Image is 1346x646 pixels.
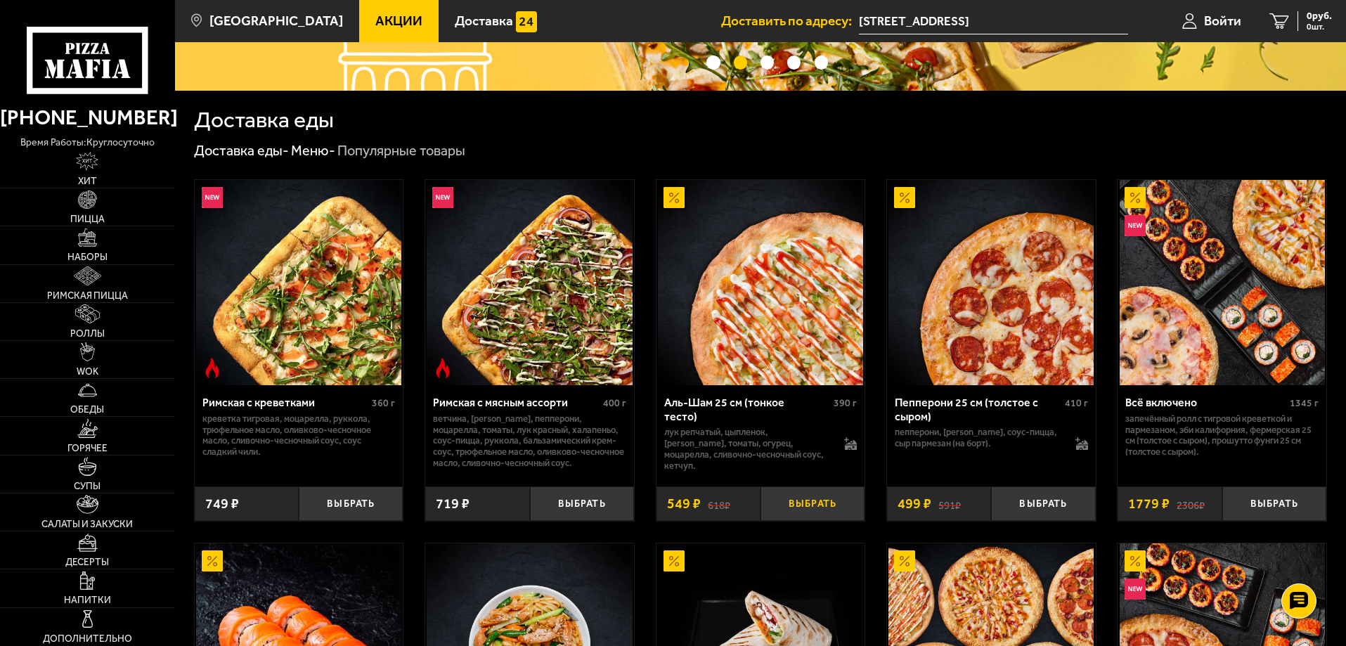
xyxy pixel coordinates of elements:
a: АкционныйНовинкаВсё включено [1118,180,1326,385]
img: Акционный [1125,550,1146,571]
span: Горячее [67,444,108,453]
button: точки переключения [815,56,828,69]
a: АкционныйАль-Шам 25 см (тонкое тесто) [656,180,865,385]
span: 410 г [1065,397,1088,409]
img: 15daf4d41897b9f0e9f617042186c801.svg [516,11,537,32]
span: 749 ₽ [205,497,239,511]
s: 2306 ₽ [1177,497,1205,511]
img: Римская с мясным ассорти [427,180,632,385]
span: Хит [78,176,97,186]
p: креветка тигровая, моцарелла, руккола, трюфельное масло, оливково-чесночное масло, сливочно-чесно... [202,413,396,458]
span: Десерты [65,557,109,567]
s: 591 ₽ [938,497,961,511]
span: WOK [77,367,98,377]
img: Новинка [1125,215,1146,236]
a: НовинкаОстрое блюдоРимская с мясным ассорти [425,180,634,385]
a: Доставка еды- [194,142,289,159]
button: Выбрать [761,486,865,521]
input: Ваш адрес доставки [859,8,1128,34]
span: [GEOGRAPHIC_DATA] [209,14,343,27]
span: Акции [375,14,422,27]
div: Аль-Шам 25 см (тонкое тесто) [664,396,831,422]
span: 400 г [603,397,626,409]
span: Обеды [70,405,104,415]
a: Меню- [291,142,335,159]
a: АкционныйПепперони 25 см (толстое с сыром) [887,180,1096,385]
span: 0 руб. [1307,11,1332,21]
a: НовинкаОстрое блюдоРимская с креветками [195,180,403,385]
img: Всё включено [1120,180,1325,385]
button: точки переключения [787,56,801,69]
h1: Доставка еды [194,109,334,131]
button: Выбрать [991,486,1095,521]
span: Пицца [70,214,105,224]
span: Войти [1204,14,1241,27]
p: лук репчатый, цыпленок, [PERSON_NAME], томаты, огурец, моцарелла, сливочно-чесночный соус, кетчуп. [664,427,831,472]
span: Напитки [64,595,111,605]
span: Дополнительно [43,634,132,644]
img: Острое блюдо [202,358,223,379]
img: Пепперони 25 см (толстое с сыром) [888,180,1094,385]
s: 618 ₽ [708,497,730,511]
span: 549 ₽ [667,497,701,511]
span: 360 г [372,397,395,409]
span: Супы [74,482,101,491]
span: 0 шт. [1307,22,1332,31]
div: Популярные товары [337,142,465,160]
div: Пепперони 25 см (толстое с сыром) [895,396,1061,422]
p: Запечённый ролл с тигровой креветкой и пармезаном, Эби Калифорния, Фермерская 25 см (толстое с сы... [1125,413,1319,458]
span: Доставка [455,14,513,27]
span: 719 ₽ [436,497,470,511]
button: Выбрать [530,486,634,521]
span: 390 г [834,397,857,409]
span: 1345 г [1290,397,1319,409]
img: Акционный [202,550,223,571]
button: Выбрать [299,486,403,521]
p: ветчина, [PERSON_NAME], пепперони, моцарелла, томаты, лук красный, халапеньо, соус-пицца, руккола... [433,413,626,470]
img: Острое блюдо [432,358,453,379]
span: 499 ₽ [898,497,931,511]
button: точки переключения [761,56,774,69]
img: Акционный [664,187,685,208]
img: Акционный [894,550,915,571]
img: Акционный [664,550,685,571]
span: Наборы [67,252,108,262]
img: Новинка [202,187,223,208]
span: 1779 ₽ [1128,497,1170,511]
span: Римская пицца [47,291,128,301]
span: Салаты и закуски [41,519,133,529]
img: Римская с креветками [196,180,401,385]
div: Всё включено [1125,396,1286,409]
div: Римская с мясным ассорти [433,396,600,409]
img: Аль-Шам 25 см (тонкое тесто) [658,180,863,385]
p: пепперони, [PERSON_NAME], соус-пицца, сыр пармезан (на борт). [895,427,1061,449]
img: Акционный [1125,187,1146,208]
img: Новинка [432,187,453,208]
span: Доставить по адресу: [721,14,859,27]
button: точки переключения [706,56,720,69]
button: Выбрать [1222,486,1326,521]
span: Роллы [70,329,105,339]
img: Новинка [1125,579,1146,600]
button: точки переключения [734,56,747,69]
img: Акционный [894,187,915,208]
div: Римская с креветками [202,396,369,409]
